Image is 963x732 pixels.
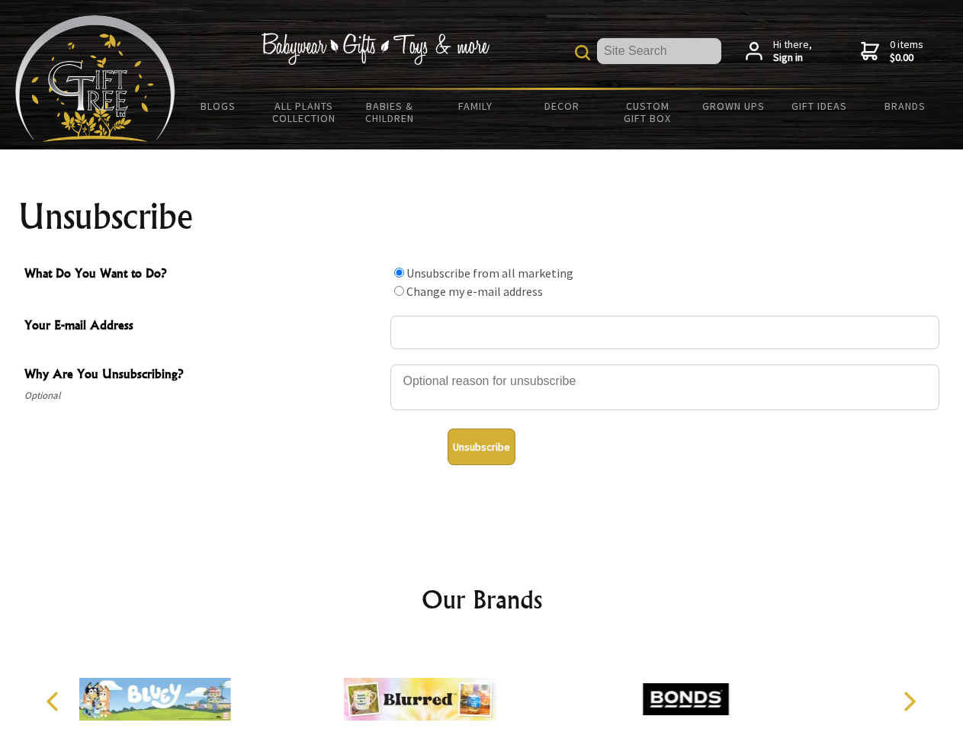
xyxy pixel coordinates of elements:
[890,37,923,65] span: 0 items
[394,268,404,278] input: What Do You Want to Do?
[406,284,543,299] label: Change my e-mail address
[24,364,383,387] span: Why Are You Unsubscribing?
[433,90,519,122] a: Family
[575,45,590,60] img: product search
[390,316,939,349] input: Your E-mail Address
[24,387,383,405] span: Optional
[261,33,490,65] img: Babywear - Gifts - Toys & more
[862,90,949,122] a: Brands
[597,38,721,64] input: Site Search
[861,38,923,65] a: 0 items$0.00
[15,15,175,142] img: Babyware - Gifts - Toys and more...
[394,286,404,296] input: What Do You Want to Do?
[38,685,72,718] button: Previous
[175,90,262,122] a: BLOGS
[406,265,573,281] label: Unsubscribe from all marketing
[24,316,383,338] span: Your E-mail Address
[605,90,691,134] a: Custom Gift Box
[776,90,862,122] a: Gift Ideas
[390,364,939,410] textarea: Why Are You Unsubscribing?
[773,51,812,65] strong: Sign in
[347,90,433,134] a: Babies & Children
[890,51,923,65] strong: $0.00
[690,90,776,122] a: Grown Ups
[518,90,605,122] a: Decor
[24,264,383,286] span: What Do You Want to Do?
[746,38,812,65] a: Hi there,Sign in
[18,198,945,235] h1: Unsubscribe
[773,38,812,65] span: Hi there,
[892,685,926,718] button: Next
[448,429,515,465] button: Unsubscribe
[30,581,933,618] h2: Our Brands
[262,90,348,134] a: All Plants Collection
